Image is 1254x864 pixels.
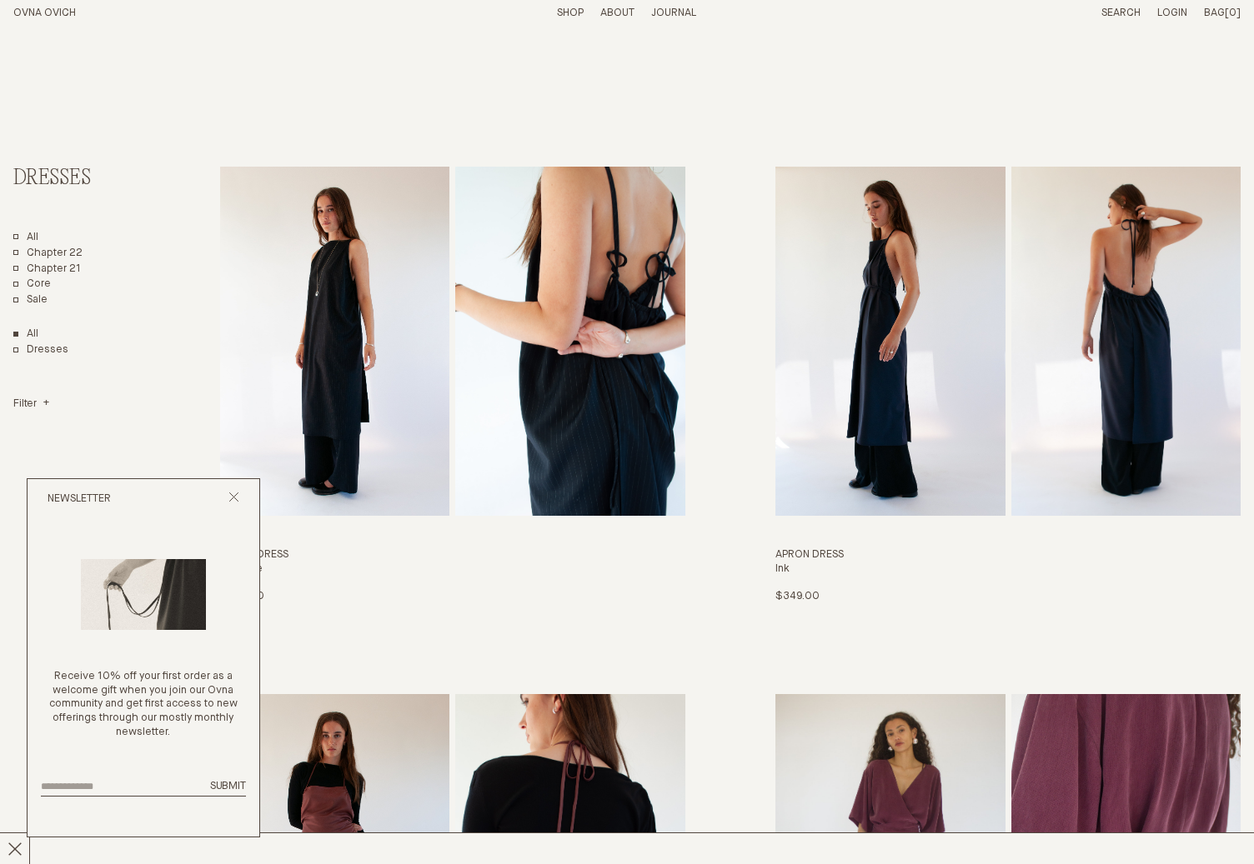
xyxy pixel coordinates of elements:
a: Sale [13,293,48,307]
summary: About [600,7,635,21]
a: Shop [557,7,584,18]
summary: Filter [13,397,49,412]
a: Chapter 22 [13,247,83,261]
a: Apron Dress [220,167,685,604]
a: Dresses [13,343,68,357]
img: Apron Dress [220,167,450,516]
a: Show All [13,327,38,342]
a: Apron Dress [775,167,1241,604]
h4: Ink [775,562,1241,577]
a: Home [13,7,76,18]
h2: Newsletter [48,492,111,507]
h4: Pinstripe [220,562,685,577]
a: Search [1101,7,1141,18]
p: Receive 10% off your first order as a welcome gift when you join our Ovna community and get first... [41,670,246,740]
img: Apron Dress [775,167,1006,516]
a: Journal [651,7,696,18]
h2: Dresses [13,167,155,191]
a: Chapter 21 [13,262,81,277]
a: All [13,231,38,245]
button: Submit [210,780,246,794]
h3: Apron Dress [775,548,1241,562]
span: [0] [1225,7,1241,18]
h3: Apron Dress [220,548,685,562]
span: Submit [210,781,246,792]
a: Core [13,277,51,292]
button: Close popup [228,492,239,507]
span: Bag [1204,7,1225,18]
p: $349.00 [775,590,820,604]
a: Login [1157,7,1187,18]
